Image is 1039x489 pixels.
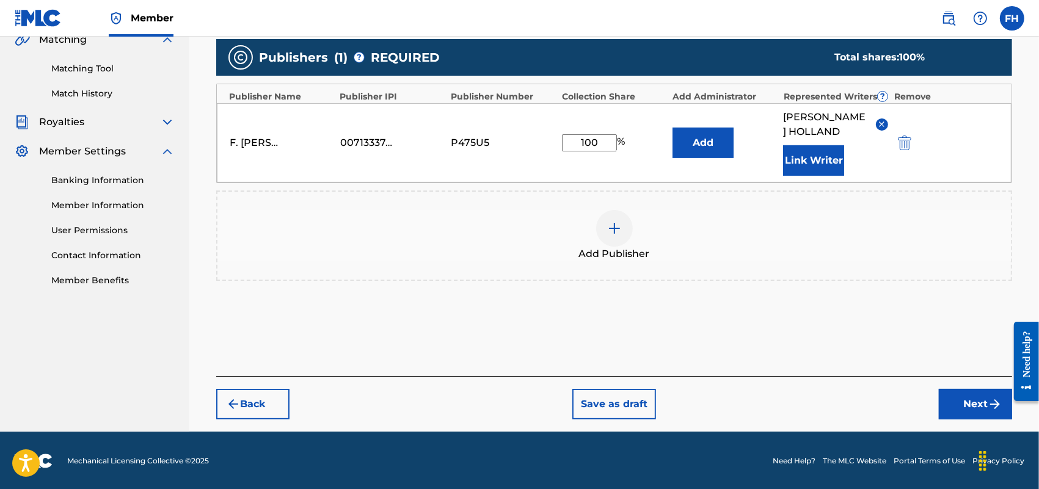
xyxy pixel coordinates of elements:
div: Drag [973,443,993,479]
img: 7ee5dd4eb1f8a8e3ef2f.svg [226,397,241,411]
a: Contact Information [51,249,175,262]
img: MLC Logo [15,9,62,27]
span: Member Settings [39,144,126,159]
button: Back [216,389,290,419]
img: expand [160,144,175,159]
button: Add [673,128,734,158]
span: REQUIRED [371,48,440,67]
div: Represented Writers [784,90,889,103]
a: Banking Information [51,174,175,187]
div: Publisher Name [229,90,334,103]
a: Member Benefits [51,274,175,287]
div: Remove [894,90,999,103]
img: help [973,11,988,26]
div: User Menu [1000,6,1024,31]
span: Royalties [39,115,84,129]
a: Need Help? [773,455,815,466]
span: ? [878,92,888,101]
span: ( 1 ) [334,48,348,67]
span: Member [131,11,173,25]
img: search [941,11,956,26]
button: Link Writer [783,145,844,176]
span: 100 % [900,51,925,63]
a: Match History [51,87,175,100]
div: Publisher Number [451,90,556,103]
img: expand [160,115,175,129]
span: [PERSON_NAME] HOLLAND [783,110,866,139]
span: % [617,134,628,151]
img: f7272a7cc735f4ea7f67.svg [988,397,1002,411]
img: expand [160,32,175,47]
div: Publisher IPI [340,90,445,103]
span: Mechanical Licensing Collective © 2025 [67,455,209,466]
img: logo [15,454,53,468]
img: Royalties [15,115,29,129]
div: Add Administrator [673,90,778,103]
img: Member Settings [15,144,29,159]
a: User Permissions [51,224,175,237]
div: Collection Share [562,90,667,103]
span: ? [354,53,364,62]
img: Matching [15,32,30,47]
img: publishers [233,50,248,65]
span: Add Publisher [579,247,650,261]
a: The MLC Website [823,455,886,466]
a: Matching Tool [51,62,175,75]
a: Public Search [936,6,961,31]
img: add [607,221,622,236]
div: Total shares: [835,50,988,65]
button: Save as draft [572,389,656,419]
div: Help [968,6,993,31]
iframe: Chat Widget [978,430,1039,489]
a: Privacy Policy [972,455,1024,466]
img: 12a2ab48e56ec057fbd8.svg [898,136,911,150]
img: remove-from-list-button [877,120,886,129]
a: Member Information [51,199,175,212]
span: Matching [39,32,87,47]
iframe: Resource Center [1005,312,1039,410]
img: Top Rightsholder [109,11,123,26]
a: Portal Terms of Use [894,455,965,466]
button: Next [939,389,1012,419]
span: Publishers [259,48,328,67]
